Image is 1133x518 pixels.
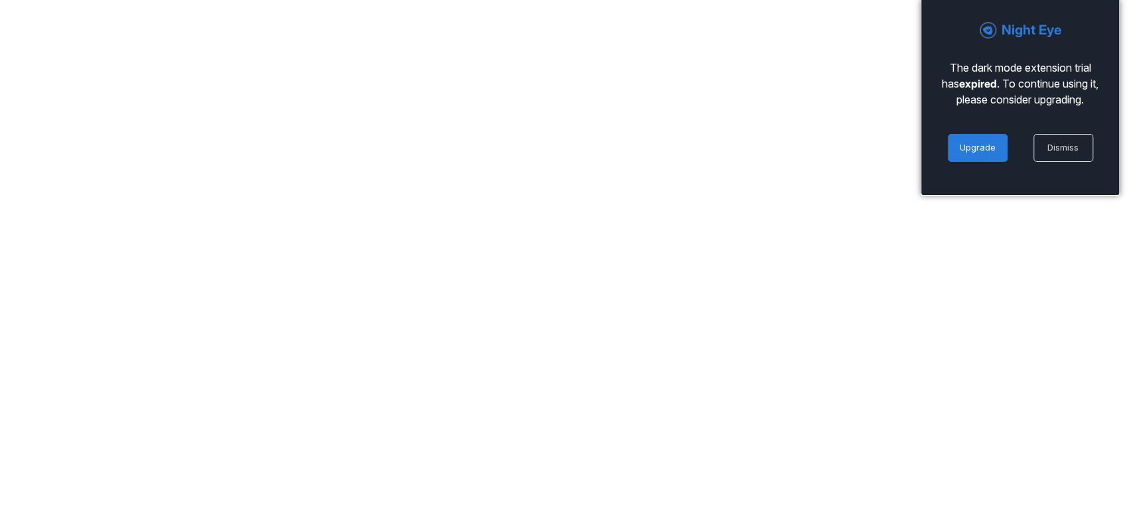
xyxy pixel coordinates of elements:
div: The dark mode extension trial has . To continue using it, please consider upgrading. [942,60,1098,107]
b: expired [959,77,997,90]
a: Upgrade [948,134,1008,162]
div: Night Eye [1002,20,1061,40]
img: QpBOHpWU8EKOw01CVLsZ3hCGtMpMpR3Q7JvWlKe+PT9H3nZXV5jEh4mKcuDd910bCpdZndFiKKPpeH2KnHRBg+8xZck+n5slv... [980,22,996,38]
a: Dismiss [1033,134,1093,162]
